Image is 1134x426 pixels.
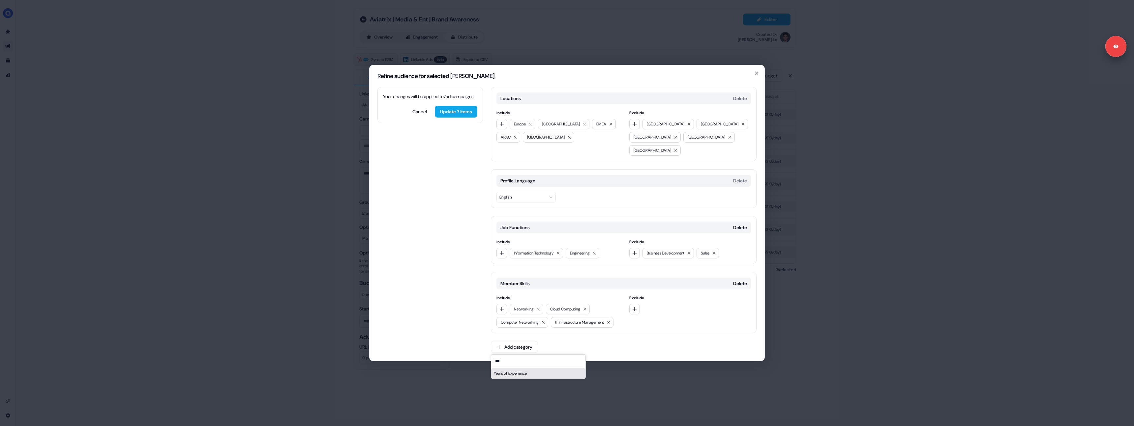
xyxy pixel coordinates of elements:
span: Include [496,110,618,116]
button: Delete [733,177,747,184]
button: Cancel [407,106,432,118]
span: Networking [514,306,534,312]
button: English [496,192,556,202]
span: [GEOGRAPHIC_DATA] [542,121,580,127]
span: Include [496,295,618,301]
span: Europe [514,121,526,127]
span: Your changes will be applied to 7 ad campaigns . [383,93,474,99]
span: Computer Networking [501,319,539,326]
span: [GEOGRAPHIC_DATA] [527,134,565,141]
button: Delete [733,224,747,231]
span: Member Skills [500,280,530,287]
div: Suggestions [491,368,585,379]
span: Job Functions [500,224,530,231]
button: Delete [733,280,747,287]
span: Locations [500,95,521,102]
span: Sales [701,250,709,256]
span: Engineering [570,250,590,256]
button: Delete [733,95,747,102]
span: Information Technology [514,250,553,256]
span: EMEA [596,121,606,127]
span: [GEOGRAPHIC_DATA] [688,134,725,141]
button: Update 7 items [435,106,477,118]
span: Cloud Computing [550,306,580,312]
div: Years of Experience [491,368,585,379]
span: [GEOGRAPHIC_DATA] [634,134,671,141]
span: Exclude [629,239,751,245]
span: [GEOGRAPHIC_DATA] [634,147,671,154]
span: Business Development [647,250,684,256]
span: APAC [501,134,511,141]
span: [GEOGRAPHIC_DATA] [647,121,684,127]
h2: Refine audience for selected [PERSON_NAME] [377,73,757,79]
span: Profile Language [500,177,535,184]
span: Exclude [629,110,751,116]
span: Include [496,239,618,245]
span: Exclude [629,295,751,301]
span: IT Infrastructure Management [555,319,604,326]
button: Add category [491,341,538,353]
span: [GEOGRAPHIC_DATA] [701,121,738,127]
